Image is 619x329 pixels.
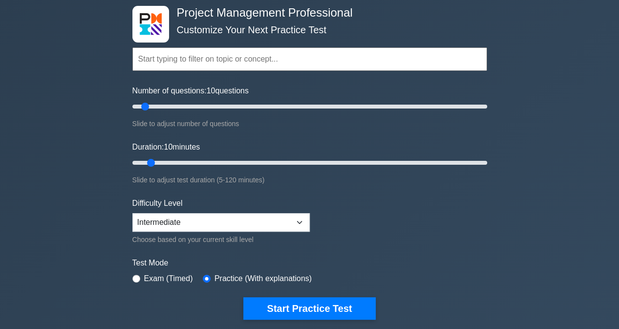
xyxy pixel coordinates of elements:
label: Practice (With explanations) [214,273,312,285]
label: Test Mode [132,257,487,269]
label: Difficulty Level [132,197,183,209]
span: 10 [207,87,215,95]
label: Number of questions: questions [132,85,249,97]
button: Start Practice Test [243,297,375,320]
label: Duration: minutes [132,141,200,153]
div: Slide to adjust number of questions [132,118,487,130]
label: Exam (Timed) [144,273,193,285]
input: Start typing to filter on topic or concept... [132,47,487,71]
div: Choose based on your current skill level [132,234,310,245]
span: 10 [164,143,172,151]
h4: Project Management Professional [173,6,439,20]
div: Slide to adjust test duration (5-120 minutes) [132,174,487,186]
